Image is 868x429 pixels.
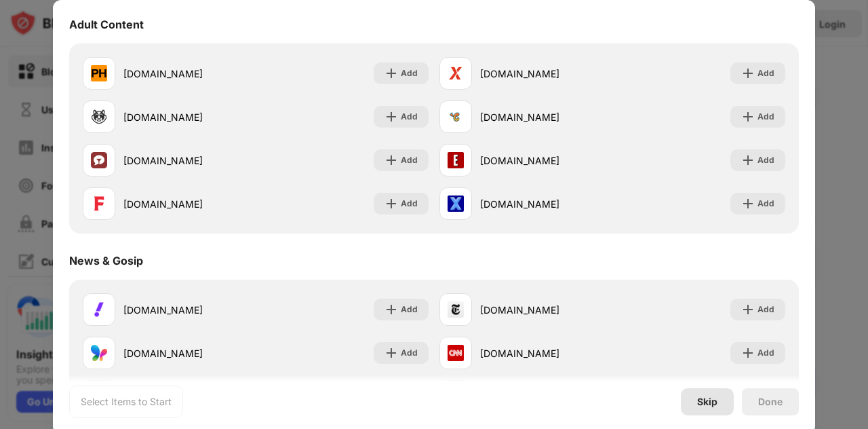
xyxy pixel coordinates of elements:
[758,396,783,407] div: Done
[480,67,612,81] div: [DOMAIN_NAME]
[757,110,774,124] div: Add
[123,303,256,317] div: [DOMAIN_NAME]
[757,197,774,210] div: Add
[123,197,256,211] div: [DOMAIN_NAME]
[123,67,256,81] div: [DOMAIN_NAME]
[757,153,774,167] div: Add
[480,153,612,168] div: [DOMAIN_NAME]
[123,110,256,124] div: [DOMAIN_NAME]
[448,195,464,212] img: favicons
[401,346,418,360] div: Add
[697,396,717,407] div: Skip
[401,67,418,80] div: Add
[123,346,256,360] div: [DOMAIN_NAME]
[480,346,612,360] div: [DOMAIN_NAME]
[480,197,612,211] div: [DOMAIN_NAME]
[757,303,774,316] div: Add
[69,254,143,267] div: News & Gosip
[448,345,464,361] img: favicons
[401,197,418,210] div: Add
[401,153,418,167] div: Add
[123,153,256,168] div: [DOMAIN_NAME]
[69,18,144,31] div: Adult Content
[91,152,107,168] img: favicons
[448,152,464,168] img: favicons
[757,67,774,80] div: Add
[91,109,107,125] img: favicons
[91,65,107,81] img: favicons
[480,110,612,124] div: [DOMAIN_NAME]
[448,109,464,125] img: favicons
[91,301,107,318] img: favicons
[757,346,774,360] div: Add
[91,195,107,212] img: favicons
[81,395,172,409] div: Select Items to Start
[401,303,418,316] div: Add
[448,301,464,318] img: favicons
[480,303,612,317] div: [DOMAIN_NAME]
[448,65,464,81] img: favicons
[91,345,107,361] img: favicons
[401,110,418,124] div: Add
